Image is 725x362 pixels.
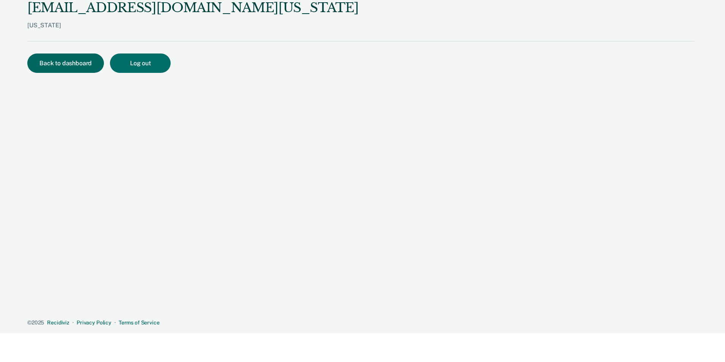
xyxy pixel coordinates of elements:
div: · · [27,320,695,326]
a: Terms of Service [119,320,160,326]
button: Log out [110,54,171,73]
a: Back to dashboard [27,60,110,66]
div: [US_STATE] [27,22,358,41]
a: Privacy Policy [77,320,111,326]
button: Back to dashboard [27,54,104,73]
span: © 2025 [27,320,44,326]
a: Recidiviz [47,320,69,326]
